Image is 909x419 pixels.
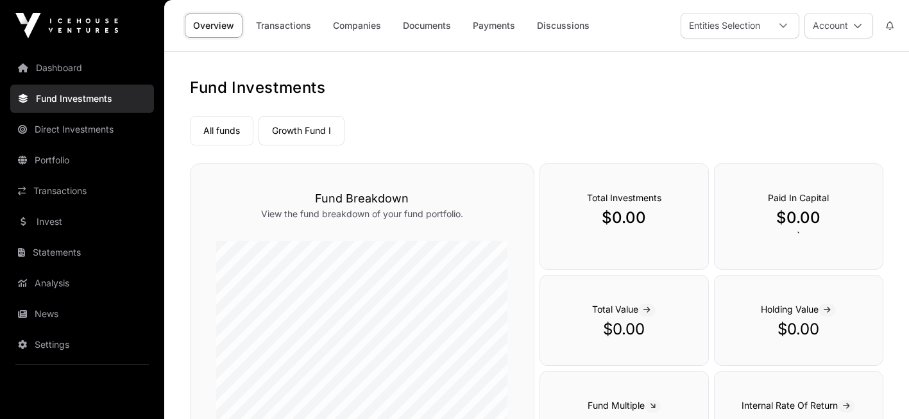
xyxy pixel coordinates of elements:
p: View the fund breakdown of your fund portfolio. [216,208,508,220]
h3: Fund Breakdown [216,190,508,208]
a: Transactions [248,13,319,38]
a: Payments [464,13,523,38]
a: Portfolio [10,146,154,174]
button: Account [804,13,873,38]
a: All funds [190,116,253,145]
div: ` [714,163,883,270]
a: Discussions [529,13,598,38]
a: Analysis [10,269,154,297]
p: $0.00 [740,208,857,228]
span: Paid In Capital [768,192,829,203]
p: $0.00 [740,319,857,340]
span: Holding Value [761,304,836,315]
div: Entities Selection [681,13,768,38]
a: Invest [10,208,154,236]
a: Statements [10,238,154,267]
a: Growth Fund I [259,116,344,145]
span: Internal Rate Of Return [742,400,855,411]
span: Total Investments [587,192,661,203]
a: Overview [185,13,242,38]
a: Fund Investments [10,85,154,113]
a: Dashboard [10,54,154,82]
h1: Fund Investments [190,78,883,98]
span: Total Value [592,304,656,315]
span: Fund Multiple [588,400,661,411]
a: News [10,300,154,328]
a: Companies [325,13,389,38]
a: Settings [10,331,154,359]
p: $0.00 [566,319,683,340]
a: Direct Investments [10,115,154,144]
a: Transactions [10,177,154,205]
a: Documents [395,13,459,38]
p: $0.00 [566,208,683,228]
img: Icehouse Ventures Logo [15,13,118,38]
